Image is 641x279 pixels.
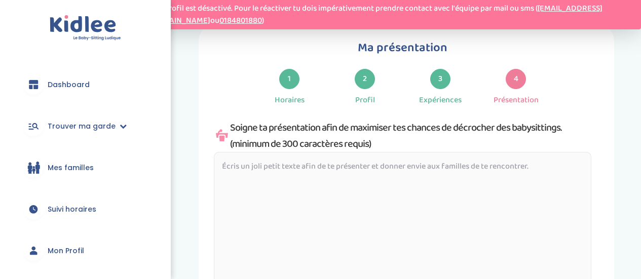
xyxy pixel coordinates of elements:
[430,69,450,89] div: 3
[15,191,156,227] a: Suivi horaires
[219,14,262,27] a: 0184801880
[279,69,299,89] div: 1
[506,69,526,89] div: 4
[275,94,305,106] div: Horaires
[48,204,96,215] span: Suivi horaires
[355,94,375,106] div: Profil
[15,108,156,144] a: Trouver ma garde
[149,3,636,27] p: Ton profil est désactivé. Pour le réactiver tu dois impérativement prendre contact avec l'équipe ...
[50,15,121,41] img: logo.svg
[48,121,116,132] span: Trouver ma garde
[48,79,90,90] span: Dashboard
[15,66,156,103] a: Dashboard
[355,69,375,89] div: 2
[15,149,156,186] a: Mes familles
[494,94,539,106] div: Présentation
[419,94,462,106] div: Expériences
[48,163,94,173] span: Mes familles
[214,119,591,152] div: Soigne ta présentation afin de maximiser tes chances de décrocher des babysittings. (minimum de 3...
[15,232,156,269] a: Mon Profil
[48,246,84,256] span: Mon Profil
[214,38,591,58] h1: Ma présentation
